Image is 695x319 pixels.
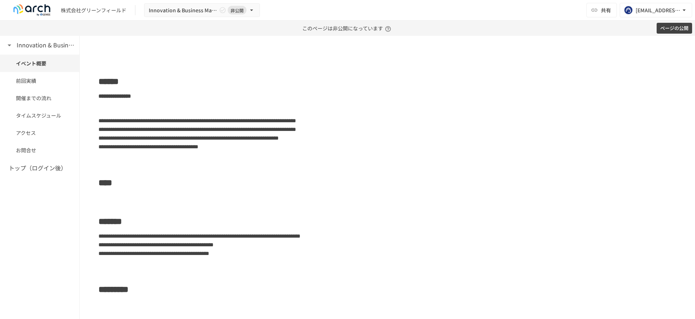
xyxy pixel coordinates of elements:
span: 非公開 [228,7,247,14]
span: アクセス [16,129,63,137]
h6: トップ（ログイン後） [9,163,67,173]
img: logo-default@2x-9cf2c760.svg [9,4,55,16]
div: 株式会社グリーンフィールド [61,7,126,14]
span: Innovation & Business Matching Summit [DATE]_イベント詳細ページ [149,6,218,15]
button: Innovation & Business Matching Summit [DATE]_イベント詳細ページ非公開 [144,3,260,17]
h6: Innovation & Business Matching Summit [DATE]_イベント詳細ページ [17,41,75,50]
span: 開催までの流れ [16,94,63,102]
span: タイムスケジュール [16,111,63,119]
p: このページは非公開になっています [302,21,393,36]
span: イベント概要 [16,59,63,67]
span: 共有 [601,6,611,14]
button: [EMAIL_ADDRESS][DOMAIN_NAME] [620,3,692,17]
span: お問合せ [16,146,63,154]
div: [EMAIL_ADDRESS][DOMAIN_NAME] [636,6,681,15]
button: 共有 [586,3,617,17]
span: 前回実績 [16,77,63,85]
button: ページの公開 [657,23,692,34]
